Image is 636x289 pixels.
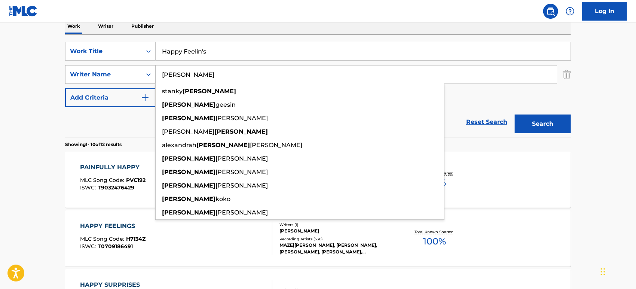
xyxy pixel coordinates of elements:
[415,229,455,235] p: Total Known Shares:
[162,209,215,216] strong: [PERSON_NAME]
[196,142,250,149] strong: [PERSON_NAME]
[601,261,605,283] div: Drag
[183,88,236,95] strong: [PERSON_NAME]
[9,6,38,16] img: MLC Logo
[462,114,511,130] a: Reset Search
[279,228,392,234] div: [PERSON_NAME]
[279,222,392,228] div: Writers ( 1 )
[215,182,268,189] span: [PERSON_NAME]
[162,155,215,162] strong: [PERSON_NAME]
[98,184,135,191] span: T9032476429
[566,7,575,16] img: help
[215,209,268,216] span: [PERSON_NAME]
[215,101,236,108] span: geesin
[65,141,122,148] p: Showing 1 - 10 of 12 results
[162,115,215,122] strong: [PERSON_NAME]
[80,222,146,231] div: HAPPY FEELINGS
[563,65,571,84] img: Delete Criterion
[162,195,215,203] strong: [PERSON_NAME]
[582,2,627,21] a: Log In
[162,168,215,176] strong: [PERSON_NAME]
[70,47,137,56] div: Work Title
[250,142,302,149] span: [PERSON_NAME]
[80,235,126,242] span: MLC Song Code :
[126,177,146,183] span: PVC192
[96,18,116,34] p: Writer
[563,4,578,19] div: Help
[279,242,392,255] div: MAZE|[PERSON_NAME], [PERSON_NAME], [PERSON_NAME], [PERSON_NAME],[PERSON_NAME], [PERSON_NAME], MAZ...
[546,7,555,16] img: search
[80,184,98,191] span: ISWC :
[423,235,446,248] span: 100 %
[543,4,558,19] a: Public Search
[215,115,268,122] span: [PERSON_NAME]
[162,128,214,135] span: [PERSON_NAME]
[279,236,392,242] div: Recording Artists ( 338 )
[162,88,183,95] span: stanky
[162,101,215,108] strong: [PERSON_NAME]
[65,152,571,208] a: PAINFULLY HAPPYMLC Song Code:PVC192ISWC:T9032476429Writers (2)[PERSON_NAME], [PERSON_NAME]Recordi...
[214,128,268,135] strong: [PERSON_NAME]
[65,42,571,137] form: Search Form
[515,115,571,133] button: Search
[65,18,82,34] p: Work
[129,18,156,34] p: Publisher
[599,253,636,289] iframe: Chat Widget
[80,177,126,183] span: MLC Song Code :
[215,168,268,176] span: [PERSON_NAME]
[215,155,268,162] span: [PERSON_NAME]
[126,235,146,242] span: H7134Z
[65,210,571,267] a: HAPPY FEELINGSMLC Song Code:H7134ZISWC:T0709186491Writers (1)[PERSON_NAME]Recording Artists (338)...
[70,70,137,79] div: Writer Name
[80,163,146,172] div: PAINFULLY HAPPY
[162,182,215,189] strong: [PERSON_NAME]
[65,88,156,107] button: Add Criteria
[80,243,98,250] span: ISWC :
[141,93,150,102] img: 9d2ae6d4665cec9f34b9.svg
[215,195,230,203] span: koko
[98,243,133,250] span: T0709186491
[162,142,196,149] span: alexandrah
